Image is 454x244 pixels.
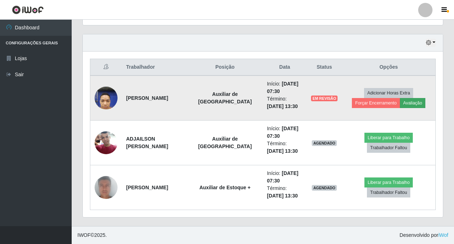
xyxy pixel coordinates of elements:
[198,91,252,104] strong: Auxiliar de [GEOGRAPHIC_DATA]
[307,59,342,76] th: Status
[126,136,168,149] strong: ADJAILSON [PERSON_NAME]
[342,59,435,76] th: Opções
[198,136,252,149] strong: Auxiliar de [GEOGRAPHIC_DATA]
[77,232,91,238] span: IWOF
[199,185,250,190] strong: Auxiliar de Estoque +
[95,127,118,158] img: 1758130358368.jpeg
[126,185,168,190] strong: [PERSON_NAME]
[95,83,118,113] img: 1731259957441.jpeg
[364,88,413,98] button: Adicionar Horas Extra
[267,185,302,200] li: Término:
[364,133,413,143] button: Liberar para Trabalho
[187,59,263,76] th: Posição
[267,103,298,109] time: [DATE] 13:30
[267,148,298,154] time: [DATE] 13:30
[267,95,302,110] li: Término:
[267,193,298,199] time: [DATE] 13:30
[312,185,337,191] span: AGENDADO
[312,140,337,146] span: AGENDADO
[267,140,302,155] li: Término:
[267,81,298,94] time: [DATE] 07:30
[267,80,302,95] li: Início:
[267,170,302,185] li: Início:
[267,125,302,140] li: Início:
[311,96,338,101] span: EM REVISÃO
[122,59,187,76] th: Trabalhador
[77,231,107,239] span: © 2025 .
[438,232,448,238] a: iWof
[400,98,425,108] button: Avaliação
[367,143,410,153] button: Trabalhador Faltou
[352,98,400,108] button: Forçar Encerramento
[267,126,298,139] time: [DATE] 07:30
[263,59,307,76] th: Data
[12,5,44,14] img: CoreUI Logo
[364,177,413,187] button: Liberar para Trabalho
[95,164,118,211] img: 1748706192585.jpeg
[267,170,298,184] time: [DATE] 07:30
[400,231,448,239] span: Desenvolvido por
[367,187,410,197] button: Trabalhador Faltou
[126,95,168,101] strong: [PERSON_NAME]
